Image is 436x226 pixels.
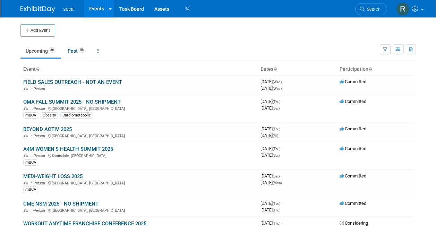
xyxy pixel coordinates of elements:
span: (Thu) [273,221,280,225]
span: [DATE] [260,180,282,185]
span: In-Person [29,208,47,213]
div: [GEOGRAPHIC_DATA], [GEOGRAPHIC_DATA] [23,133,255,138]
span: Committed [340,79,366,84]
span: [DATE] [260,146,282,151]
span: [DATE] [260,99,282,104]
span: Committed [340,126,366,131]
span: (Thu) [273,208,280,212]
a: A4M WOMEN'S HEALTH SUMMIT 2025 [23,146,113,152]
img: Rachel Jordan [396,2,409,16]
span: seca [63,6,74,12]
span: Committed [340,173,366,179]
span: 56 [78,47,86,53]
span: Considering [340,220,368,226]
span: (Sat) [273,106,280,110]
span: [DATE] [260,207,280,212]
span: - [281,146,282,151]
span: [DATE] [260,220,282,226]
span: - [281,173,282,179]
span: (Wed) [273,80,282,84]
a: Upcoming36 [20,44,61,58]
span: 36 [48,47,56,53]
span: [DATE] [260,105,280,111]
span: In-Person [29,106,47,111]
span: (Fri) [273,134,278,138]
span: [DATE] [260,79,284,84]
span: (Tue) [273,202,280,206]
div: [GEOGRAPHIC_DATA], [GEOGRAPHIC_DATA] [23,207,255,213]
a: FIELD SALES OUTREACH - NOT AN EVENT [23,79,122,85]
span: In-Person [29,181,47,185]
img: In-Person Event [24,181,28,184]
span: In-Person [29,87,47,91]
span: - [281,220,282,226]
span: [DATE] [260,133,278,138]
a: Sort by Start Date [273,66,277,72]
span: [DATE] [260,173,282,179]
span: In-Person [29,154,47,158]
th: Dates [258,63,337,75]
a: MEDI-WEIGHT LOSS 2025 [23,173,83,180]
span: - [281,99,282,104]
span: Committed [340,99,366,104]
span: (Mon) [273,181,282,185]
img: In-Person Event [24,87,28,90]
div: mBCA [23,186,38,193]
div: [GEOGRAPHIC_DATA], [GEOGRAPHIC_DATA] [23,105,255,111]
a: CME NSM 2025 - NO SHIPMENT [23,201,99,207]
div: Obesity [41,112,58,119]
div: Scottsdale, [GEOGRAPHIC_DATA] [23,153,255,158]
img: In-Person Event [24,154,28,157]
span: (Thu) [273,100,280,104]
a: Search [355,3,387,15]
span: Search [365,7,381,12]
th: Participation [337,63,416,75]
span: - [283,79,284,84]
span: [DATE] [260,153,280,158]
img: In-Person Event [24,208,28,212]
th: Event [20,63,258,75]
img: In-Person Event [24,106,28,110]
a: Sort by Event Name [36,66,39,72]
span: Committed [340,146,366,151]
span: (Wed) [273,87,282,90]
div: mBCA [23,112,38,119]
img: In-Person Event [24,134,28,137]
img: ExhibitDay [20,6,55,13]
span: (Thu) [273,127,280,131]
a: Past56 [62,44,91,58]
a: OMA FALL SUMMIT 2025 - NO SHIPMENT [23,99,121,105]
a: Sort by Participation Type [368,66,372,72]
span: In-Person [29,134,47,138]
div: Cardiometabolic [60,112,93,119]
span: - [281,126,282,131]
span: [DATE] [260,86,282,91]
a: BEYOND ACTIV 2025 [23,126,72,132]
span: (Sat) [273,154,280,157]
span: (Sat) [273,174,280,178]
div: [GEOGRAPHIC_DATA], [GEOGRAPHIC_DATA] [23,180,255,185]
span: - [281,201,282,206]
button: Add Event [20,24,55,37]
span: (Thu) [273,147,280,151]
span: [DATE] [260,126,282,131]
span: [DATE] [260,201,282,206]
div: mBCA [23,159,38,166]
span: Committed [340,201,366,206]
